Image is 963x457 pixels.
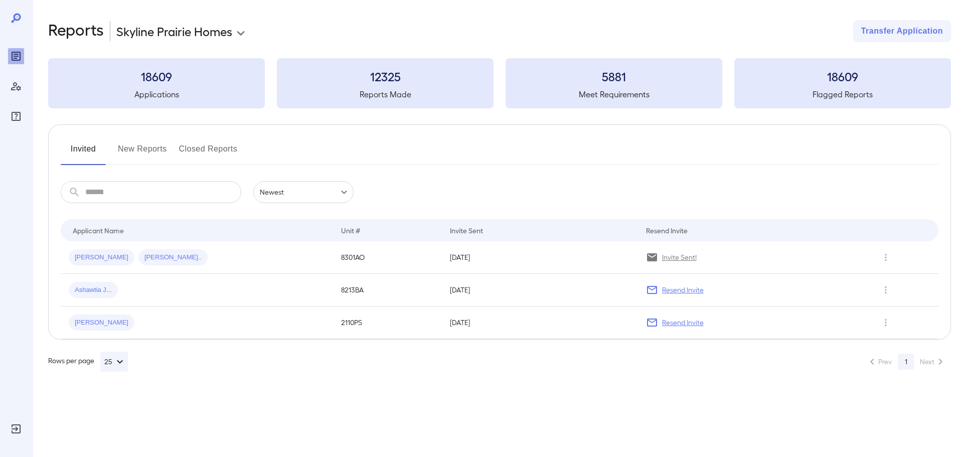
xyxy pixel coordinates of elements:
[8,108,24,124] div: FAQ
[442,241,638,274] td: [DATE]
[73,224,124,236] div: Applicant Name
[277,88,494,100] h5: Reports Made
[179,141,238,165] button: Closed Reports
[61,141,106,165] button: Invited
[878,249,894,265] button: Row Actions
[138,253,208,262] span: [PERSON_NAME]..
[333,241,442,274] td: 8301AO
[277,68,494,84] h3: 12325
[48,58,951,108] summary: 18609Applications12325Reports Made5881Meet Requirements18609Flagged Reports
[506,88,722,100] h5: Meet Requirements
[734,88,951,100] h5: Flagged Reports
[118,141,167,165] button: New Reports
[450,224,483,236] div: Invite Sent
[662,318,704,328] p: Resend Invite
[48,88,265,100] h5: Applications
[878,315,894,331] button: Row Actions
[442,307,638,339] td: [DATE]
[8,421,24,437] div: Log Out
[48,68,265,84] h3: 18609
[69,318,134,328] span: [PERSON_NAME]
[8,78,24,94] div: Manage Users
[506,68,722,84] h3: 5881
[734,68,951,84] h3: 18609
[8,48,24,64] div: Reports
[898,354,914,370] button: page 1
[878,282,894,298] button: Row Actions
[341,224,360,236] div: Unit #
[862,354,951,370] nav: pagination navigation
[646,224,688,236] div: Resend Invite
[333,274,442,307] td: 8213BA
[100,352,128,372] button: 25
[333,307,442,339] td: 2110PS
[853,20,951,42] button: Transfer Application
[48,20,104,42] h2: Reports
[442,274,638,307] td: [DATE]
[116,23,232,39] p: Skyline Prairie Homes
[69,253,134,262] span: [PERSON_NAME]
[662,252,697,262] p: Invite Sent!
[253,181,354,203] div: Newest
[69,285,118,295] span: Ashawtia J...
[48,352,128,372] div: Rows per page
[662,285,704,295] p: Resend Invite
